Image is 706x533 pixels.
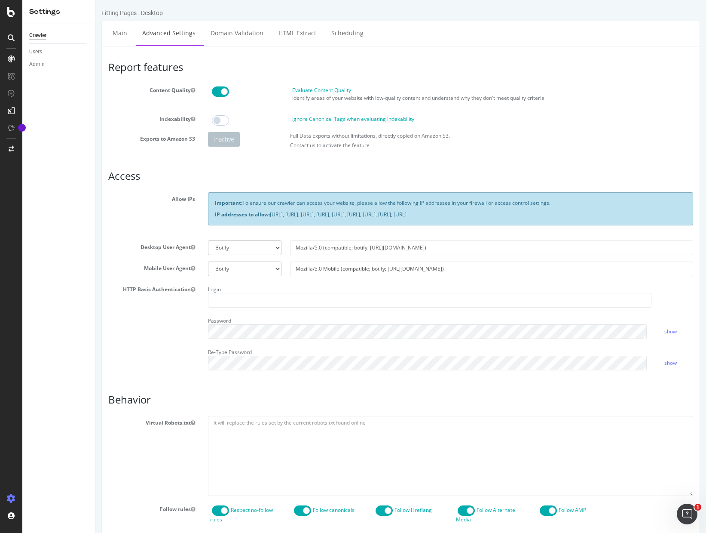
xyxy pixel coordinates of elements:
label: Follow Hreflang [299,506,336,514]
a: Main [11,21,38,45]
a: Scheduling [229,21,275,45]
a: Crawler [29,31,89,40]
p: Identify areas of your website with low-quality content and understand why they don't meet qualit... [197,94,598,102]
p: [URL], [URL], [URL], [URL], [URL], [URL], [URL], [URL], [URL] [119,211,591,218]
h3: Access [13,170,598,182]
label: Login [113,283,125,293]
label: Ignore Canonical Tags when evaluating Indexability [197,115,319,123]
a: Domain Validation [109,21,174,45]
label: Respect no-follow rules [115,506,177,523]
h3: Report features [13,62,598,73]
button: HTTP Basic Authentication [95,286,100,293]
p: Contact us to activate the feature [195,142,598,149]
label: Follow Alternate Media [361,506,420,523]
div: Fitting Pages - Desktop [6,9,67,17]
label: HTTP Basic Authentication [6,283,106,293]
label: Allow IPs [6,192,106,203]
label: Content Quality [6,83,106,94]
iframe: Intercom live chat [677,504,697,524]
label: Exports to Amazon S3 [6,132,106,142]
label: Evaluate Content Quality [197,86,256,94]
a: HTML Extract [177,21,227,45]
div: Tooltip anchor [18,124,26,132]
label: Password [113,314,136,324]
p: To ensure our crawler can access your website, please allow the following IP addresses in your fi... [119,199,591,206]
label: Indexability [6,112,106,123]
div: Crawler [29,31,46,40]
a: Advanced Settings [40,21,107,45]
a: show [569,328,581,335]
div: Admin [29,60,45,69]
h3: Behavior [13,394,598,405]
button: Indexability [95,115,100,123]
a: Admin [29,60,89,69]
div: Users [29,47,42,56]
div: Settings [29,7,88,17]
label: Follow canonicals [217,506,259,514]
button: Virtual Robots.txt [95,419,100,426]
button: Content Quality [95,86,100,94]
button: Desktop User Agent [95,243,100,251]
a: Users [29,47,89,56]
label: Follow rules [6,502,106,513]
button: Mobile User Agent [95,265,100,272]
a: show [569,359,581,367]
label: Full Data Exports without limitations, directly copied on Amazon S3. [195,132,355,139]
label: Desktop User Agent [6,240,106,251]
strong: IP addresses to allow: [119,211,174,218]
label: Follow AMP [463,506,491,514]
label: Mobile User Agent [6,262,106,272]
label: Virtual Robots.txt [6,416,106,426]
label: Re-Type Password [113,345,156,356]
button: Follow rules [95,505,100,513]
span: 1 [694,504,701,511]
div: Inactive [113,132,144,147]
strong: Important: [119,199,147,206]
